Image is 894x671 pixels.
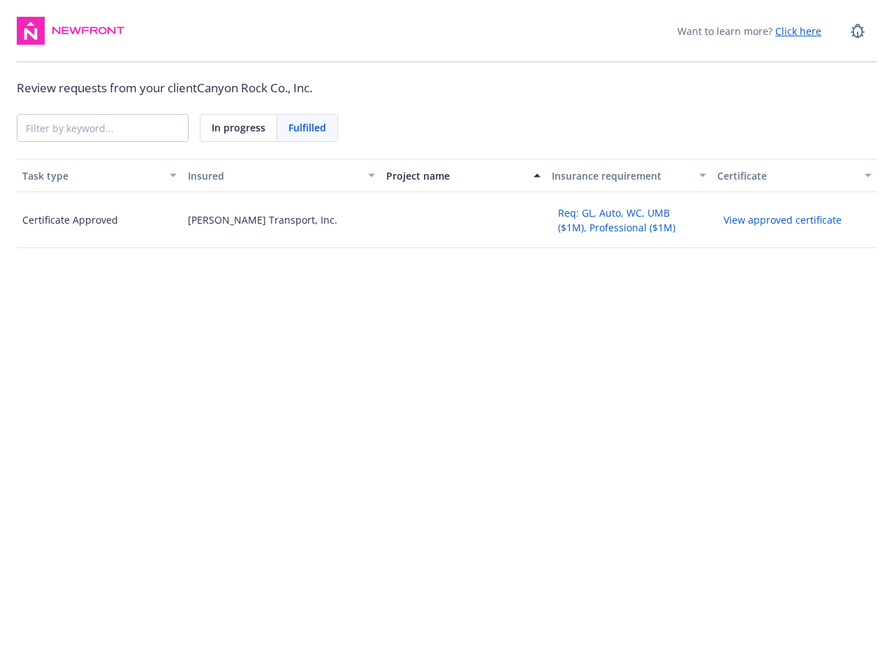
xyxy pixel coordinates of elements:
img: navigator-logo.svg [17,17,45,45]
span: In progress [212,120,265,135]
button: Task type [17,159,182,192]
span: Want to learn more? [677,24,821,38]
button: View approved certificate [717,209,848,231]
div: Certificate [717,168,856,183]
div: Review requests from your client Canyon Rock Co., Inc. [17,79,877,97]
button: Insured [182,159,381,192]
div: Certificate Approved [22,212,118,227]
div: Insurance requirement [552,168,691,183]
button: Certificate [712,159,877,192]
input: Filter by keyword... [17,115,188,141]
div: [PERSON_NAME] Transport, Inc. [188,212,337,227]
button: Project name [381,159,546,192]
a: Report a Bug [844,17,872,45]
div: Task type [22,168,161,183]
div: Project name [386,168,525,183]
button: Insurance requirement [546,159,712,192]
button: Req: GL, Auto, WC, UMB ($1M), Professional ($1M) [552,202,706,238]
img: Newfront Logo [50,24,126,38]
a: Click here [775,24,821,38]
div: Insured [188,168,360,183]
span: Fulfilled [288,120,326,135]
